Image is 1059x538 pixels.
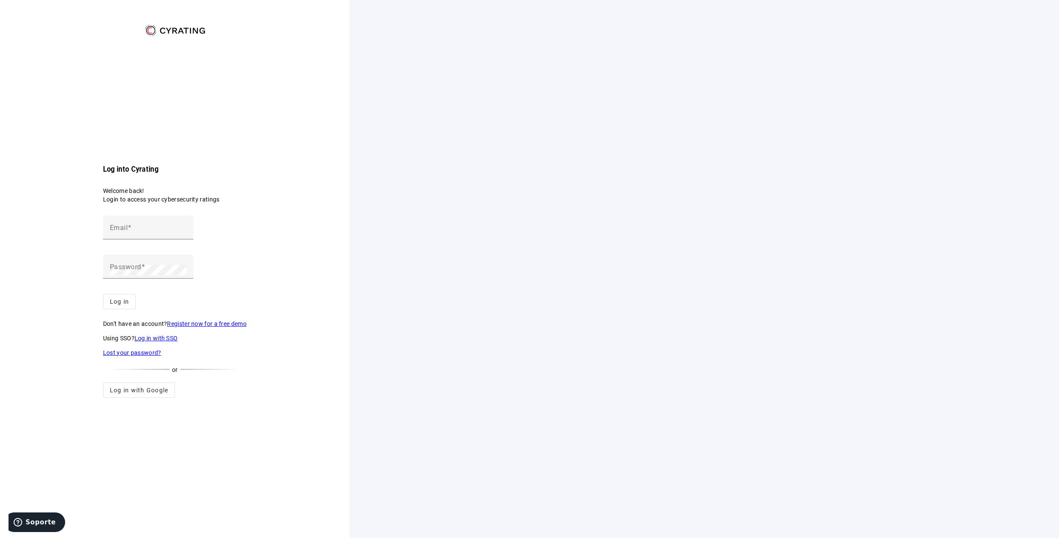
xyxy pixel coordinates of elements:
button: Log in with Google [103,383,175,398]
iframe: Abre un widget desde donde se puede obtener más información [9,512,65,534]
button: Log in [103,294,136,309]
a: Register now for a free demo [167,320,246,327]
mat-label: Password [110,262,141,270]
mat-label: Email [110,223,128,231]
span: Log in [110,297,129,306]
a: Log in with SSO [135,335,178,342]
h3: Log into Cyrating [103,165,247,174]
span: Log in with Google [110,386,169,394]
div: or [109,365,240,374]
p: Welcome back! Login to access your cybersecurity ratings [103,187,247,204]
a: Lost your password? [103,349,161,356]
g: CYRATING [160,28,205,34]
p: Using SSO? [103,334,247,342]
p: Don't have an account? [103,319,247,328]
